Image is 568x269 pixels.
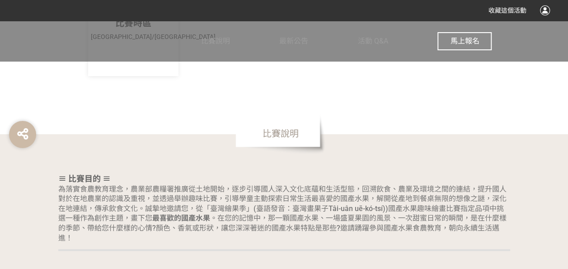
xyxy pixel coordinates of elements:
a: 最新公告 [279,21,308,62]
span: 比賽說明 [235,113,326,154]
a: 活動 Q&A [358,21,388,62]
span: 為落實食農教育理念，農業部農糧署推廣從土地開始，逐步引導國人深入文化底蘊和生活型態，回溯飲食、農業及環境之間的連結，提升國人對於在地農業的認識及重視，並透過舉辦趣味比賽，引導學童主動探索日常生活... [58,185,507,242]
span: 最新公告 [279,37,308,45]
span: 活動 Q&A [358,37,388,45]
a: 比賽說明 [201,21,230,62]
button: 馬上報名 [437,32,492,50]
strong: 最喜歡的國產水果 [152,214,210,222]
span: 比賽說明 [201,37,230,45]
span: 馬上報名 [450,37,479,45]
span: 收藏這個活動 [488,7,526,14]
strong: ≡ 比賽目的 ≡ [58,174,111,183]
